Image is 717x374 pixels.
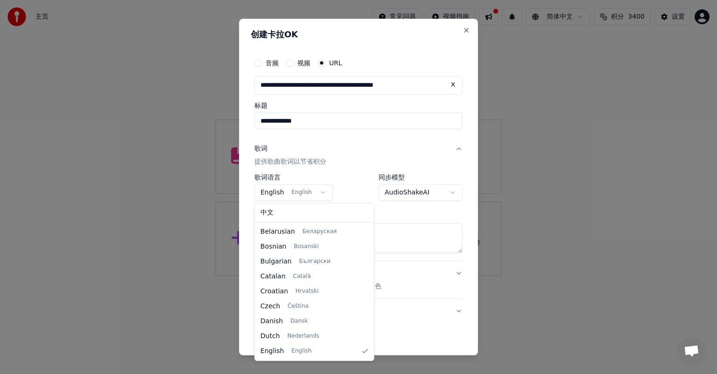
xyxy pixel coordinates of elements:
[294,243,318,250] span: Bosanski
[302,228,337,235] span: Беларуская
[260,346,284,356] span: English
[299,258,330,265] span: Български
[291,347,311,355] span: English
[260,302,280,311] span: Czech
[260,287,288,296] span: Croatian
[260,332,280,341] span: Dutch
[293,273,311,280] span: Català
[260,208,274,217] span: 中文
[260,257,292,266] span: Bulgarian
[288,303,309,310] span: Čeština
[260,242,287,251] span: Bosnian
[290,318,308,325] span: Dansk
[260,272,286,281] span: Catalan
[260,227,295,236] span: Belarusian
[288,332,319,340] span: Nederlands
[295,288,319,295] span: Hrvatski
[260,317,283,326] span: Danish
